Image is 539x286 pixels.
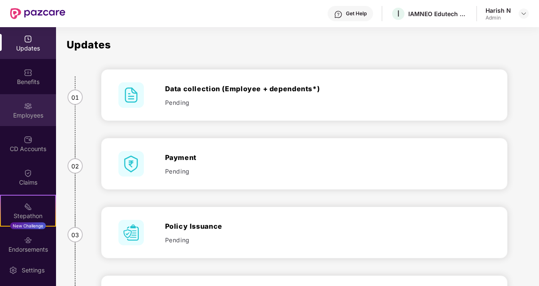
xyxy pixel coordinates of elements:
[520,10,527,17] img: svg+xml;base64,PHN2ZyBpZD0iRHJvcGRvd24tMzJ4MzIiIHhtbG5zPSJodHRwOi8vd3d3LnczLm9yZy8yMDAwL3N2ZyIgd2...
[397,8,399,19] span: I
[486,6,511,14] div: Harish N
[165,221,398,231] div: Policy Issuance
[9,266,17,275] img: svg+xml;base64,PHN2ZyBpZD0iU2V0dGluZy0yMHgyMCIgeG1sbnM9Imh0dHA6Ly93d3cudzMub3JnLzIwMDAvc3ZnIiB3aW...
[24,68,32,77] img: svg+xml;base64,PHN2ZyBpZD0iQmVuZWZpdHMiIHhtbG5zPSJodHRwOi8vd3d3LnczLm9yZy8yMDAwL3N2ZyIgd2lkdGg9Ij...
[486,14,511,21] div: Admin
[334,10,342,19] img: svg+xml;base64,PHN2ZyBpZD0iSGVscC0zMngzMiIgeG1sbnM9Imh0dHA6Ly93d3cudzMub3JnLzIwMDAvc3ZnIiB3aWR0aD...
[67,227,83,242] span: 03
[19,266,47,275] div: Settings
[24,35,32,43] img: svg+xml;base64,PHN2ZyBpZD0iVXBkYXRlZCIgeG1sbnM9Imh0dHA6Ly93d3cudzMub3JnLzIwMDAvc3ZnIiB3aWR0aD0iMj...
[118,151,144,177] img: svg+xml;base64,PHN2ZyB4bWxucz0iaHR0cDovL3d3dy53My5vcmcvMjAwMC9zdmciIHdpZHRoPSI2MCIgaGVpZ2h0PSI2MC...
[24,169,32,177] img: svg+xml;base64,PHN2ZyBpZD0iQ2xhaW0iIHhtbG5zPSJodHRwOi8vd3d3LnczLm9yZy8yMDAwL3N2ZyIgd2lkdGg9IjIwIi...
[165,152,398,163] div: Payment
[165,98,190,107] span: Pending
[165,84,398,94] div: Data collection (Employee + dependents*)
[118,82,144,108] img: svg+xml;base64,PHN2ZyB4bWxucz0iaHR0cDovL3d3dy53My5vcmcvMjAwMC9zdmciIHdpZHRoPSI2MCIgaGVpZ2h0PSI2MC...
[24,102,32,110] img: svg+xml;base64,PHN2ZyBpZD0iRW1wbG95ZWVzIiB4bWxucz0iaHR0cDovL3d3dy53My5vcmcvMjAwMC9zdmciIHdpZHRoPS...
[24,236,32,244] img: svg+xml;base64,PHN2ZyBpZD0iRW5kb3JzZW1lbnRzIiB4bWxucz0iaHR0cDovL3d3dy53My5vcmcvMjAwMC9zdmciIHdpZH...
[165,167,190,176] span: Pending
[67,158,83,174] span: 02
[165,236,190,244] span: Pending
[67,90,83,105] span: 01
[10,8,65,19] img: New Pazcare Logo
[1,212,55,220] div: Stepathon
[10,222,46,229] div: New Challenge
[408,10,468,18] div: IAMNEO Edutech Private Limited
[118,220,144,245] img: svg+xml;base64,PHN2ZyB4bWxucz0iaHR0cDovL3d3dy53My5vcmcvMjAwMC9zdmciIHdpZHRoPSI2MCIgaGVpZ2h0PSI2MC...
[24,202,32,211] img: svg+xml;base64,PHN2ZyB4bWxucz0iaHR0cDovL3d3dy53My5vcmcvMjAwMC9zdmciIHdpZHRoPSIyMSIgaGVpZ2h0PSIyMC...
[24,135,32,144] img: svg+xml;base64,PHN2ZyBpZD0iQ0RfQWNjb3VudHMiIGRhdGEtbmFtZT0iQ0QgQWNjb3VudHMiIHhtbG5zPSJodHRwOi8vd3...
[346,10,367,17] div: Get Help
